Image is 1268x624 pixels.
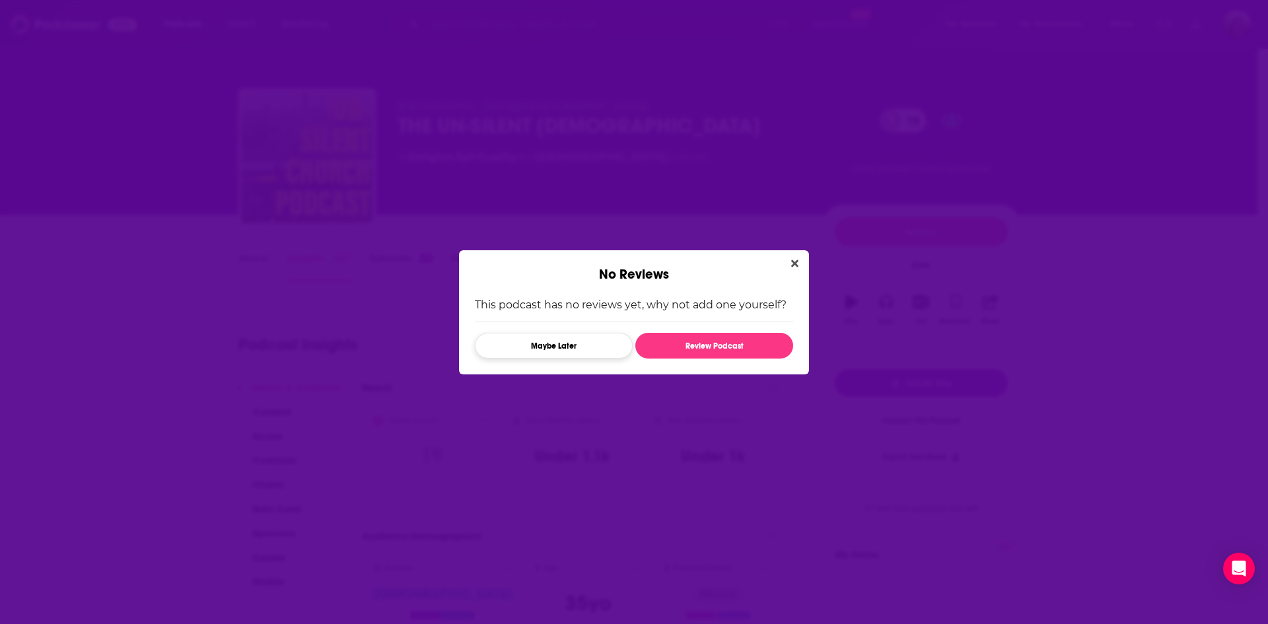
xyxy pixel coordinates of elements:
[475,333,633,359] button: Maybe Later
[635,333,793,359] button: Review Podcast
[475,298,793,311] p: This podcast has no reviews yet, why not add one yourself?
[1223,553,1255,584] div: Open Intercom Messenger
[459,250,809,283] div: No Reviews
[786,256,804,272] button: Close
